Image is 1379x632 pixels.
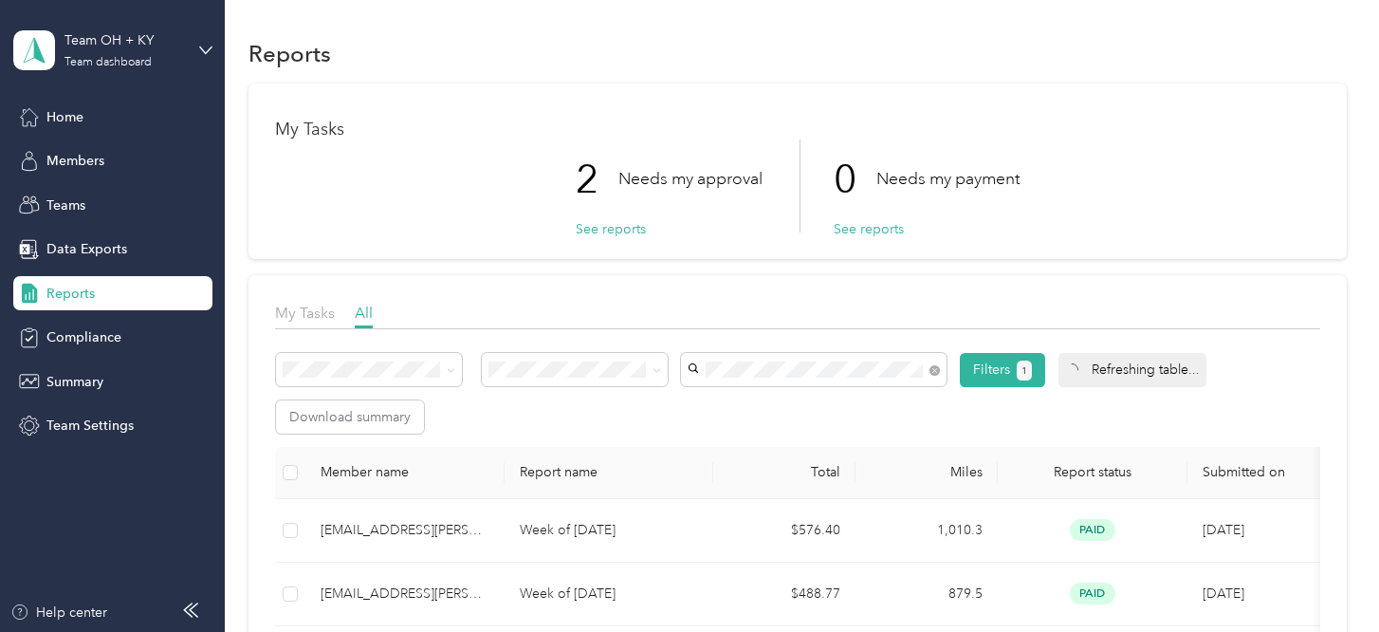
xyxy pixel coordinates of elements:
div: Total [728,464,840,480]
p: Needs my approval [618,167,763,191]
button: Download summary [276,400,424,434]
span: paid [1070,519,1115,541]
button: 1 [1017,361,1033,381]
span: Members [46,151,104,171]
span: My Tasks [275,304,335,322]
td: $488.77 [713,563,855,626]
p: 0 [834,139,876,219]
span: Data Exports [46,239,127,259]
td: 879.5 [855,563,998,626]
button: Help center [10,603,107,623]
span: Report status [1013,464,1172,480]
span: Summary [46,372,103,392]
span: All [355,304,373,322]
div: [EMAIL_ADDRESS][PERSON_NAME][DOMAIN_NAME] [321,584,489,604]
p: Week of [DATE] [520,520,698,541]
span: Home [46,107,83,127]
span: [DATE] [1203,522,1244,538]
p: Week of [DATE] [520,584,698,604]
h1: Reports [248,44,331,64]
h1: My Tasks [275,120,1320,139]
span: Team Settings [46,416,134,436]
div: Miles [871,464,983,480]
p: 2 [576,139,618,219]
div: Team dashboard [64,57,152,68]
td: $576.40 [713,499,855,563]
button: See reports [576,219,646,239]
div: Refreshing table... [1058,353,1206,387]
span: paid [1070,583,1115,604]
span: 1 [1021,362,1027,380]
th: Submitted on [1187,447,1330,499]
th: Report name [505,447,713,499]
th: Member name [305,447,505,499]
button: See reports [834,219,904,239]
div: Team OH + KY [64,30,183,50]
iframe: Everlance-gr Chat Button Frame [1273,526,1379,632]
p: Needs my payment [876,167,1020,191]
div: Member name [321,464,489,480]
td: 1,010.3 [855,499,998,563]
span: Compliance [46,327,121,347]
div: [EMAIL_ADDRESS][PERSON_NAME][DOMAIN_NAME] [321,520,489,541]
span: [DATE] [1203,586,1244,602]
button: Filters1 [960,353,1046,387]
span: Teams [46,195,85,215]
span: Reports [46,284,95,304]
